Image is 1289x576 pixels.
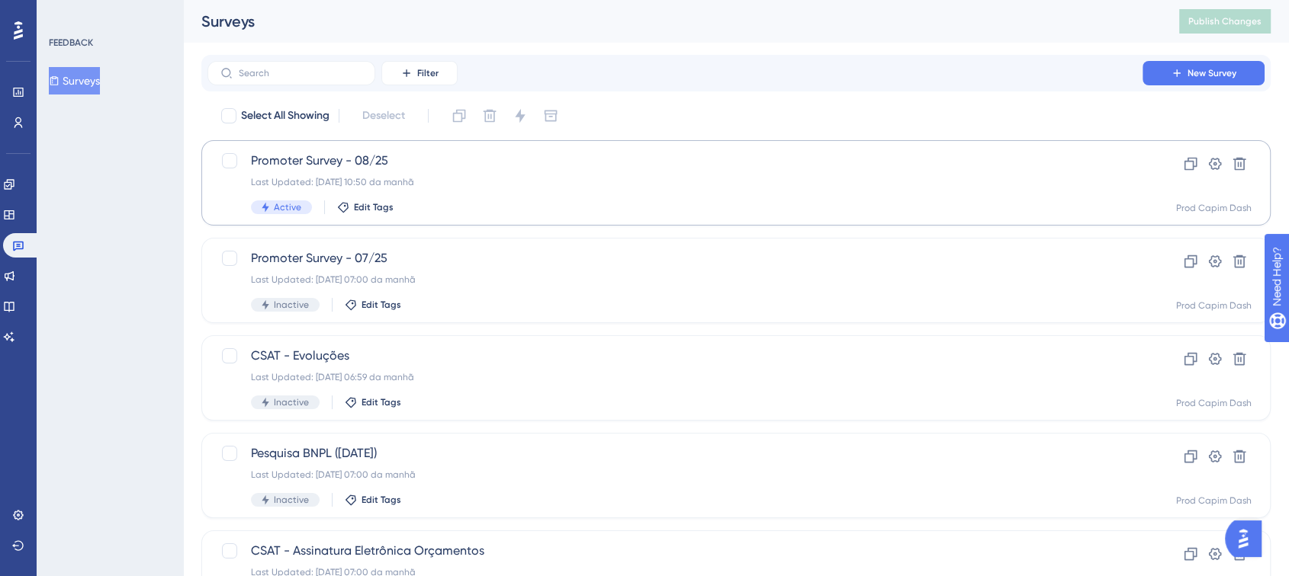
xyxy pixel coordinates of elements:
button: Edit Tags [345,396,401,408]
span: Promoter Survey - 07/25 [251,249,1099,267]
button: Edit Tags [337,201,394,213]
span: Deselect [362,107,405,125]
div: Last Updated: [DATE] 07:00 da manhã [251,274,1099,286]
button: Edit Tags [345,494,401,506]
div: Last Updated: [DATE] 06:59 da manhã [251,371,1099,383]
div: Last Updated: [DATE] 10:50 da manhã [251,176,1099,188]
button: Publish Changes [1179,9,1271,34]
iframe: UserGuiding AI Assistant Launcher [1225,516,1271,562]
span: Publish Changes [1188,15,1262,27]
span: Promoter Survey - 08/25 [251,152,1099,170]
span: Edit Tags [354,201,394,213]
div: Surveys [201,11,1141,32]
span: Edit Tags [362,396,401,408]
div: Last Updated: [DATE] 07:00 da manhã [251,469,1099,481]
span: New Survey [1188,67,1236,79]
span: Active [274,201,301,213]
span: Inactive [274,396,309,408]
span: Need Help? [36,4,95,22]
div: Prod Capim Dash [1176,494,1252,507]
span: Inactive [274,299,309,311]
button: Surveys [49,67,100,94]
span: CSAT - Assinatura Eletrônica Orçamentos [251,542,1099,560]
div: Prod Capim Dash [1176,202,1252,214]
button: Edit Tags [345,299,401,311]
span: Inactive [274,494,309,506]
button: New Survey [1143,61,1265,85]
span: CSAT - Evoluções [251,347,1099,365]
span: Edit Tags [362,299,401,311]
div: FEEDBACK [49,37,93,49]
div: Prod Capim Dash [1176,397,1252,409]
input: Search [239,68,362,78]
div: Prod Capim Dash [1176,299,1252,312]
span: Edit Tags [362,494,401,506]
span: Select All Showing [241,107,329,125]
span: Pesquisa BNPL ([DATE]) [251,444,1099,462]
button: Filter [381,61,458,85]
button: Deselect [349,102,419,130]
span: Filter [417,67,439,79]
